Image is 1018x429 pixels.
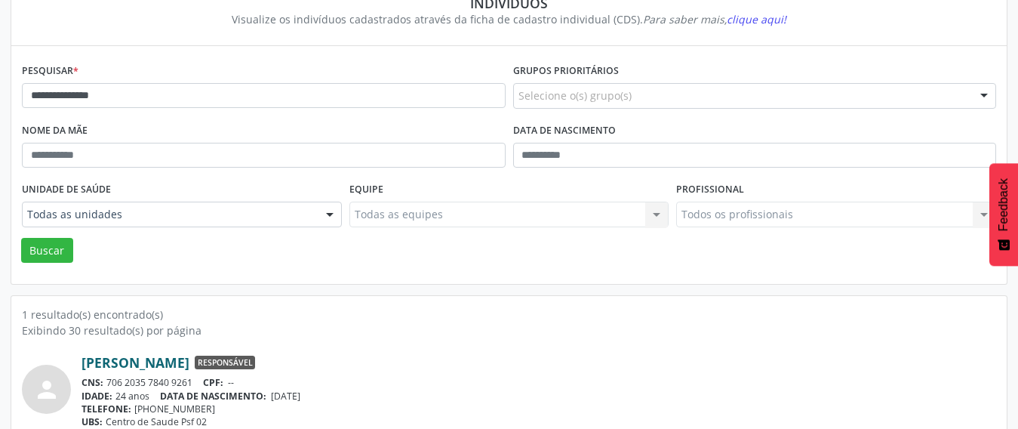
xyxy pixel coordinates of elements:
[82,354,189,371] a: [PERSON_NAME]
[195,356,255,369] span: Responsável
[22,307,996,323] div: 1 resultado(s) encontrado(s)
[82,390,996,403] div: 24 anos
[32,11,986,27] div: Visualize os indivíduos cadastrados através da ficha de cadastro individual (CDS).
[82,403,996,415] div: [PHONE_NUMBER]
[228,376,234,389] span: --
[160,390,266,403] span: DATA DE NASCIMENTO:
[997,178,1010,231] span: Feedback
[513,119,616,143] label: Data de nascimento
[82,415,103,428] span: UBS:
[22,323,996,338] div: Exibindo 30 resultado(s) por página
[22,178,111,202] label: Unidade de saúde
[643,12,786,26] i: Para saber mais,
[82,403,131,415] span: TELEFONE:
[22,119,88,143] label: Nome da mãe
[203,376,223,389] span: CPF:
[82,390,112,403] span: IDADE:
[989,163,1018,266] button: Feedback - Mostrar pesquisa
[271,390,300,403] span: [DATE]
[21,238,73,264] button: Buscar
[349,178,383,202] label: Equipe
[82,376,996,389] div: 706 2035 7840 9261
[676,178,744,202] label: Profissional
[22,60,78,83] label: Pesquisar
[82,415,996,428] div: Centro de Saude Psf 02
[727,12,786,26] span: clique aqui!
[518,88,632,103] span: Selecione o(s) grupo(s)
[513,60,619,83] label: Grupos prioritários
[82,376,103,389] span: CNS:
[27,207,311,222] span: Todas as unidades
